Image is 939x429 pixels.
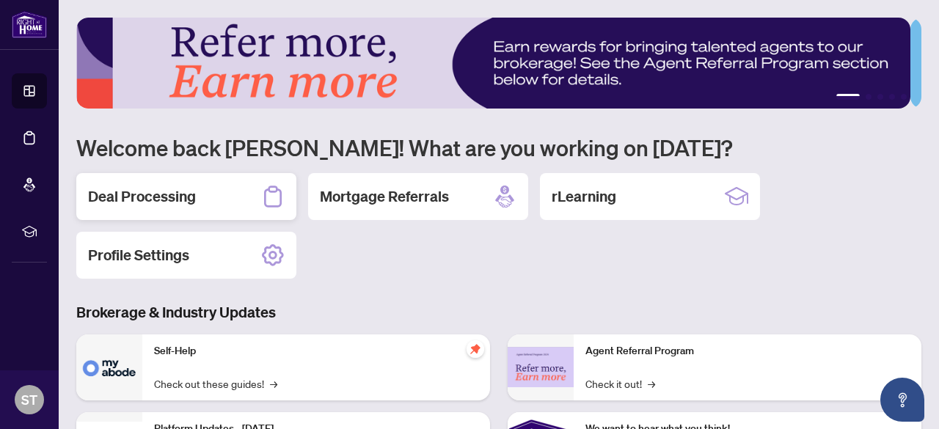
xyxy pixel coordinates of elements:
[889,94,895,100] button: 4
[88,245,189,265] h2: Profile Settings
[866,94,872,100] button: 2
[12,11,47,38] img: logo
[76,302,921,323] h3: Brokerage & Industry Updates
[901,94,907,100] button: 5
[76,18,910,109] img: Slide 0
[880,378,924,422] button: Open asap
[467,340,484,358] span: pushpin
[508,347,574,387] img: Agent Referral Program
[552,186,616,207] h2: rLearning
[585,343,910,359] p: Agent Referral Program
[836,94,860,100] button: 1
[648,375,655,392] span: →
[76,133,921,161] h1: Welcome back [PERSON_NAME]! What are you working on [DATE]?
[877,94,883,100] button: 3
[320,186,449,207] h2: Mortgage Referrals
[76,334,142,400] img: Self-Help
[270,375,277,392] span: →
[21,389,37,410] span: ST
[154,375,277,392] a: Check out these guides!→
[154,343,478,359] p: Self-Help
[585,375,655,392] a: Check it out!→
[88,186,196,207] h2: Deal Processing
